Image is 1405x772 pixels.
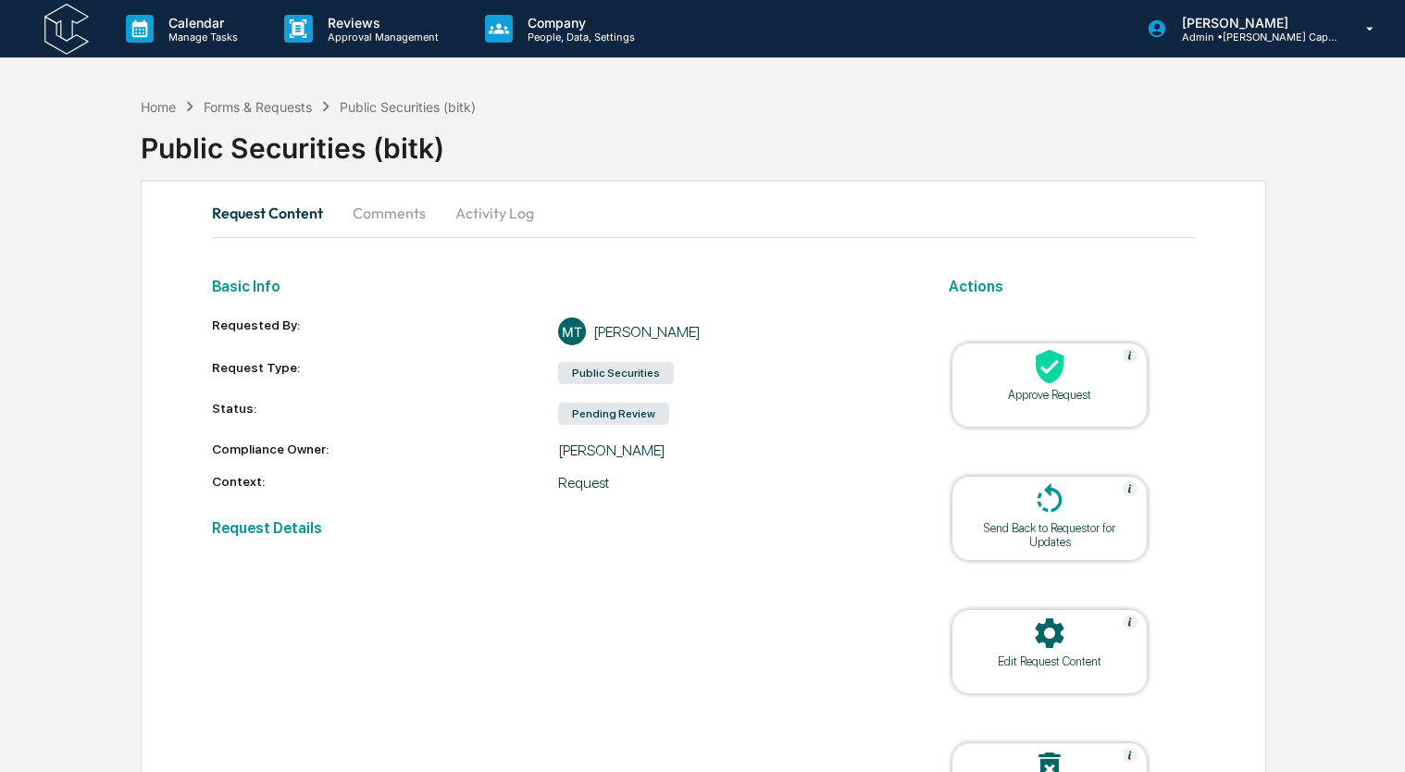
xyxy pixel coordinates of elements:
[154,31,247,44] p: Manage Tasks
[1123,615,1138,629] img: Help
[949,278,1195,295] h2: Actions
[212,442,558,459] div: Compliance Owner:
[154,15,247,31] p: Calendar
[966,388,1133,402] div: Approve Request
[1123,748,1138,763] img: Help
[212,360,558,386] div: Request Type:
[313,31,448,44] p: Approval Management
[1123,348,1138,363] img: Help
[593,323,701,341] div: [PERSON_NAME]
[513,15,644,31] p: Company
[1167,31,1339,44] p: Admin • [PERSON_NAME] Capital Management
[558,403,669,425] div: Pending Review
[212,191,1196,235] div: secondary tabs example
[558,362,674,384] div: Public Securities
[338,191,441,235] button: Comments
[1167,15,1339,31] p: [PERSON_NAME]
[212,278,905,295] h2: Basic Info
[558,442,904,459] div: [PERSON_NAME]
[212,191,338,235] button: Request Content
[212,318,558,345] div: Requested By:
[44,4,89,55] img: logo
[212,519,905,537] h2: Request Details
[558,318,586,345] div: MT
[966,521,1133,549] div: Send Back to Requestor for Updates
[204,99,312,115] div: Forms & Requests
[141,99,176,115] div: Home
[340,99,476,115] div: Public Securities (bitk)
[966,654,1133,668] div: Edit Request Content
[1123,481,1138,496] img: Help
[558,474,904,492] div: Request
[513,31,644,44] p: People, Data, Settings
[212,401,558,427] div: Status:
[313,15,448,31] p: Reviews
[141,117,1405,165] div: Public Securities (bitk)
[441,191,549,235] button: Activity Log
[212,474,558,492] div: Context:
